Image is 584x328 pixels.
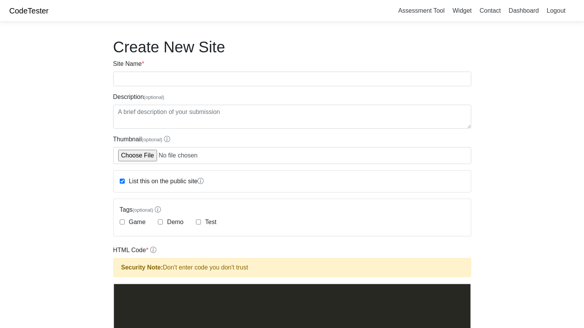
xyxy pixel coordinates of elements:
[113,38,471,56] h1: Create New Site
[113,246,156,255] label: HTML Code
[505,4,542,17] a: Dashboard
[166,218,184,227] label: Demo
[142,137,162,142] span: (optional)
[395,4,448,17] a: Assessment Tool
[144,94,164,100] span: (optional)
[544,4,569,17] a: Logout
[113,92,164,102] label: Description
[120,205,465,214] label: Tags
[204,218,216,227] label: Test
[127,177,204,186] label: List this on the public site
[127,218,146,227] label: Game
[113,258,471,277] div: Don't enter code you don't trust
[132,207,153,213] span: (optional)
[477,4,504,17] a: Contact
[121,264,163,271] strong: Security Note:
[113,59,144,69] label: Site Name
[9,7,49,15] a: CodeTester
[449,4,475,17] a: Widget
[113,135,171,144] label: Thumbnail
